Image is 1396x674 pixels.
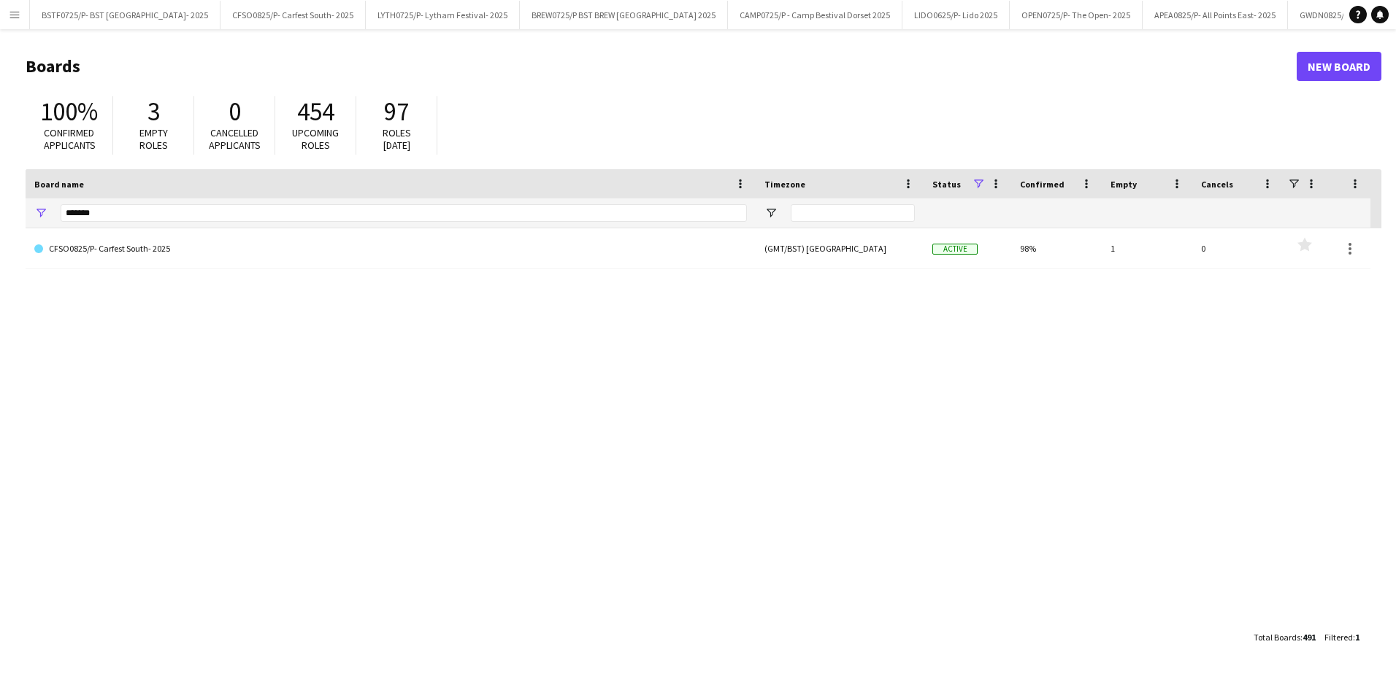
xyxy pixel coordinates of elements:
h1: Boards [26,55,1297,77]
button: CFSO0825/P- Carfest South- 2025 [220,1,366,29]
span: 3 [147,96,160,128]
span: Board name [34,179,84,190]
span: Active [932,244,978,255]
span: Cancelled applicants [209,126,261,152]
input: Board name Filter Input [61,204,747,222]
button: Open Filter Menu [764,206,778,220]
span: Upcoming roles [292,126,339,152]
div: 98% [1011,228,1102,268]
div: 0 [1192,228,1283,268]
button: LYTH0725/P- Lytham Festival- 2025 [366,1,520,29]
span: 97 [384,96,409,128]
span: Total Boards [1254,632,1300,643]
button: LIDO0625/P- Lido 2025 [902,1,1010,29]
a: CFSO0825/P- Carfest South- 2025 [34,228,747,269]
span: Confirmed applicants [44,126,96,152]
span: Timezone [764,179,805,190]
span: Empty [1111,179,1137,190]
div: : [1324,623,1359,651]
button: BSTF0725/P- BST [GEOGRAPHIC_DATA]- 2025 [30,1,220,29]
div: (GMT/BST) [GEOGRAPHIC_DATA] [756,228,924,268]
button: OPEN0725/P- The Open- 2025 [1010,1,1143,29]
span: Roles [DATE] [383,126,411,152]
span: 454 [297,96,334,128]
span: 0 [229,96,241,128]
span: 100% [40,96,98,128]
span: Status [932,179,961,190]
button: APEA0825/P- All Points East- 2025 [1143,1,1288,29]
span: Cancels [1201,179,1233,190]
div: 1 [1102,228,1192,268]
span: 491 [1303,632,1316,643]
button: CAMP0725/P - Camp Bestival Dorset 2025 [728,1,902,29]
button: BREW0725/P BST BREW [GEOGRAPHIC_DATA] 2025 [520,1,728,29]
span: Empty roles [139,126,168,152]
button: Open Filter Menu [34,206,47,220]
input: Timezone Filter Input [791,204,915,222]
span: Filtered [1324,632,1353,643]
a: New Board [1297,52,1381,81]
span: 1 [1355,632,1359,643]
span: Confirmed [1020,179,1065,190]
div: : [1254,623,1316,651]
